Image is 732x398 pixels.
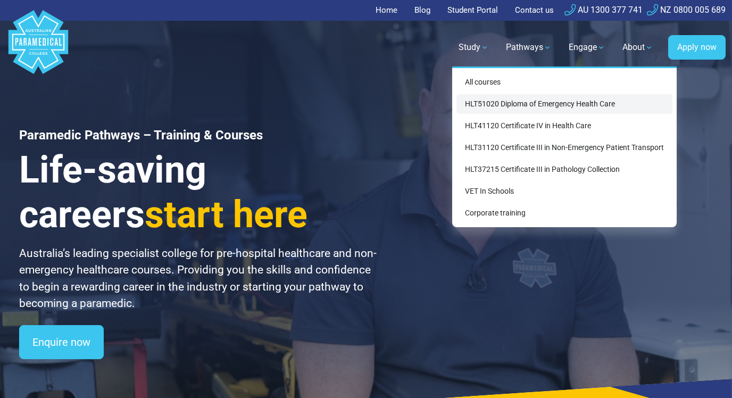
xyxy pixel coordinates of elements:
[456,116,672,136] a: HLT41120 Certificate IV in Health Care
[19,245,379,312] p: Australia’s leading specialist college for pre-hospital healthcare and non-emergency healthcare c...
[456,72,672,92] a: All courses
[456,138,672,157] a: HLT31120 Certificate III in Non-Emergency Patient Transport
[456,181,672,201] a: VET In Schools
[456,94,672,114] a: HLT51020 Diploma of Emergency Health Care
[500,32,558,62] a: Pathways
[647,5,726,15] a: NZ 0800 005 689
[564,5,643,15] a: AU 1300 377 741
[616,32,660,62] a: About
[456,203,672,223] a: Corporate training
[456,160,672,179] a: HLT37215 Certificate III in Pathology Collection
[19,325,104,359] a: Enquire now
[19,128,379,143] h1: Paramedic Pathways – Training & Courses
[6,21,70,74] a: Australian Paramedical College
[452,67,677,227] div: Study
[19,147,379,237] h3: Life-saving careers
[145,193,307,236] span: start here
[668,35,726,60] a: Apply now
[452,32,495,62] a: Study
[562,32,612,62] a: Engage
